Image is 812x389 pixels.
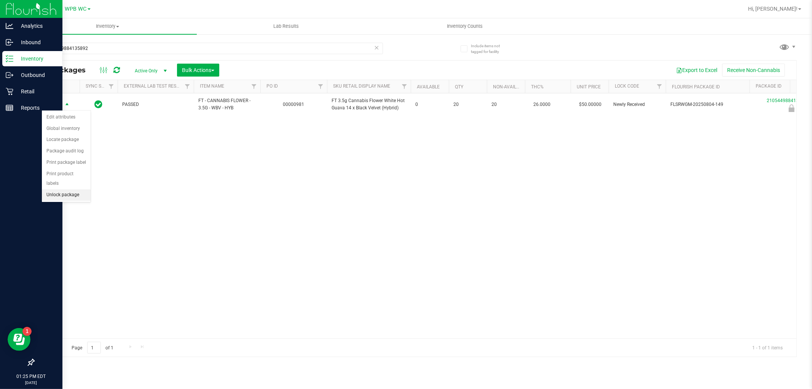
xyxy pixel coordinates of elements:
li: Global inventory [42,123,91,134]
a: 00000981 [283,102,305,107]
a: THC% [531,84,544,90]
li: Locate package [42,134,91,146]
span: Hi, [PERSON_NAME]! [748,6,798,12]
inline-svg: Inbound [6,38,13,46]
button: Receive Non-Cannabis [722,64,785,77]
button: Export to Excel [671,64,722,77]
li: Print package label [42,157,91,168]
li: Edit attributes [42,112,91,123]
span: FT - CANNABIS FLOWER - 3.5G - WBV - HYB [198,97,256,112]
span: Include items not tagged for facility [471,43,509,54]
a: Filter [105,80,118,93]
a: Filter [248,80,260,93]
a: External Lab Test Result [124,83,183,89]
inline-svg: Reports [6,104,13,112]
span: Clear [374,43,380,53]
a: Sku Retail Display Name [333,83,390,89]
span: Bulk Actions [182,67,214,73]
a: Non-Available [493,84,527,90]
a: PO ID [266,83,278,89]
a: Available [417,84,440,90]
span: PASSED [122,101,189,108]
a: Inventory Counts [375,18,554,34]
button: Bulk Actions [177,64,219,77]
li: Package audit log [42,146,91,157]
input: 1 [87,342,101,354]
li: Print product labels [42,168,91,189]
p: 01:25 PM EDT [3,373,59,380]
a: Qty [455,84,463,90]
a: Filter [653,80,666,93]
p: Inventory [13,54,59,63]
inline-svg: Retail [6,88,13,95]
span: select [62,99,72,110]
inline-svg: Inventory [6,55,13,62]
a: 2105449884135892 [767,98,809,103]
a: Filter [314,80,327,93]
p: Reports [13,103,59,112]
a: Inventory [18,18,197,34]
iframe: Resource center [8,328,30,351]
span: 20 [453,101,482,108]
span: 0 [415,101,444,108]
span: Lab Results [263,23,309,30]
span: 1 - 1 of 1 items [746,342,789,353]
p: Analytics [13,21,59,30]
p: Inbound [13,38,59,47]
a: Item Name [200,83,224,89]
span: Newly Received [613,101,661,108]
p: [DATE] [3,380,59,386]
inline-svg: Outbound [6,71,13,79]
span: Inventory Counts [437,23,493,30]
span: $50.00000 [575,99,605,110]
a: Package ID [756,83,782,89]
span: In Sync [95,99,103,110]
p: Outbound [13,70,59,80]
span: WPB WC [65,6,87,12]
input: Search Package ID, Item Name, SKU, Lot or Part Number... [34,43,383,54]
li: Unlock package [42,189,91,201]
a: Filter [398,80,411,93]
span: 20 [491,101,520,108]
span: Page of 1 [65,342,120,354]
span: FLSRWGM-20250804-149 [670,101,745,108]
span: FT 3.5g Cannabis Flower White Hot Guava 14 x Black Velvet (Hybrid) [332,97,406,112]
a: Filter [181,80,194,93]
a: Lab Results [197,18,375,34]
iframe: Resource center unread badge [22,327,32,336]
inline-svg: Analytics [6,22,13,30]
a: Unit Price [577,84,601,90]
p: Retail [13,87,59,96]
a: Sync Status [86,83,115,89]
span: Inventory [18,23,197,30]
span: 26.0000 [530,99,554,110]
a: Flourish Package ID [672,84,720,90]
span: All Packages [40,66,93,74]
a: Lock Code [615,83,639,89]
